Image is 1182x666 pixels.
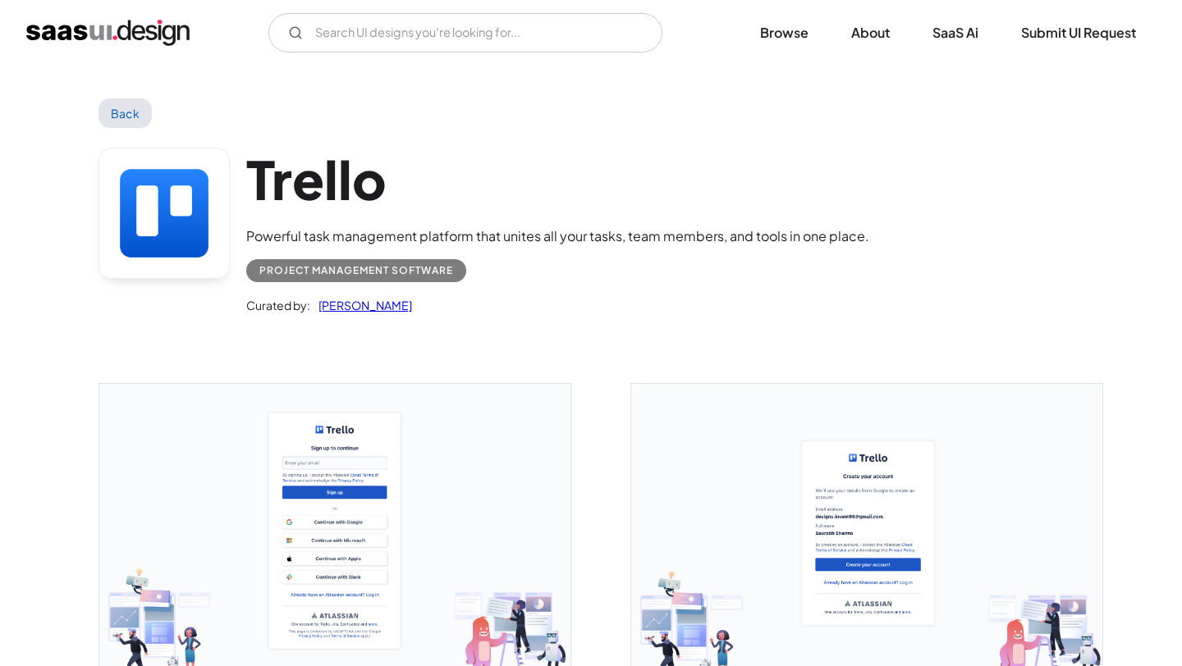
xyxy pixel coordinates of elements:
[98,98,152,128] a: Back
[268,13,662,52] form: Email Form
[246,295,310,315] div: Curated by:
[268,13,662,52] input: Search UI designs you're looking for...
[832,15,909,51] a: About
[1001,15,1156,51] a: Submit UI Request
[310,295,412,315] a: [PERSON_NAME]
[246,148,869,211] h1: Trello
[913,15,998,51] a: SaaS Ai
[740,15,828,51] a: Browse
[26,20,190,46] a: home
[259,261,453,281] div: Project Management Software
[246,226,869,246] div: Powerful task management platform that unites all your tasks, team members, and tools in one place.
